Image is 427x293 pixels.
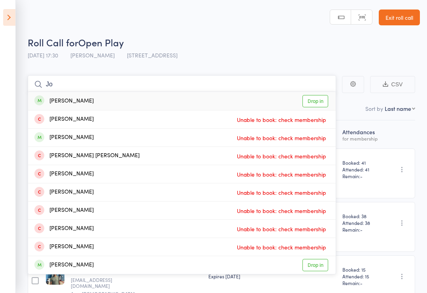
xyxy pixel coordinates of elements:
span: Remain: [342,173,381,179]
div: [PERSON_NAME] [34,188,94,197]
span: Unable to book: check membership [235,241,328,253]
span: Booked: 41 [342,159,381,166]
div: [PERSON_NAME] [34,115,94,124]
div: Last name [385,105,411,112]
span: - [360,226,363,233]
a: Exit roll call [379,10,420,25]
span: Open Play [78,36,124,49]
span: Remain: [342,280,381,286]
label: Sort by [365,105,383,112]
a: Drop in [302,95,328,107]
div: [PERSON_NAME] [34,242,94,251]
span: [STREET_ADDRESS] [127,51,178,59]
span: Unable to book: check membership [235,205,328,217]
span: Unable to book: check membership [235,186,328,198]
div: for membership [342,136,381,141]
span: Unable to book: check membership [235,150,328,162]
span: Remain: [342,226,381,233]
span: Unable to book: check membership [235,132,328,144]
div: [PERSON_NAME] [34,261,94,270]
span: Attended: 38 [342,219,381,226]
img: image1686352369.png [46,266,64,285]
div: Expires [DATE] [208,273,291,280]
div: Atten­dances [339,124,384,145]
span: Roll Call for [28,36,78,49]
div: [PERSON_NAME] [PERSON_NAME] [34,151,140,160]
span: Unable to book: check membership [235,114,328,126]
div: [PERSON_NAME] [34,206,94,215]
div: [PERSON_NAME] [34,169,94,179]
small: vishnu702@gmail.com [71,277,122,289]
span: [PERSON_NAME] [70,51,115,59]
div: [PERSON_NAME] [34,224,94,233]
button: CSV [370,76,415,93]
span: - [360,173,363,179]
span: Attended: 15 [342,273,381,280]
span: Attended: 41 [342,166,381,173]
span: Unable to book: check membership [235,223,328,235]
div: [PERSON_NAME] [34,133,94,142]
div: [PERSON_NAME] [34,97,94,106]
span: Unable to book: check membership [235,168,328,180]
span: Booked: 15 [342,266,381,273]
span: - [360,280,363,286]
input: Search by name [28,75,336,93]
span: [DATE] 17:30 [28,51,58,59]
a: Drop in [302,259,328,271]
span: Booked: 38 [342,213,381,219]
